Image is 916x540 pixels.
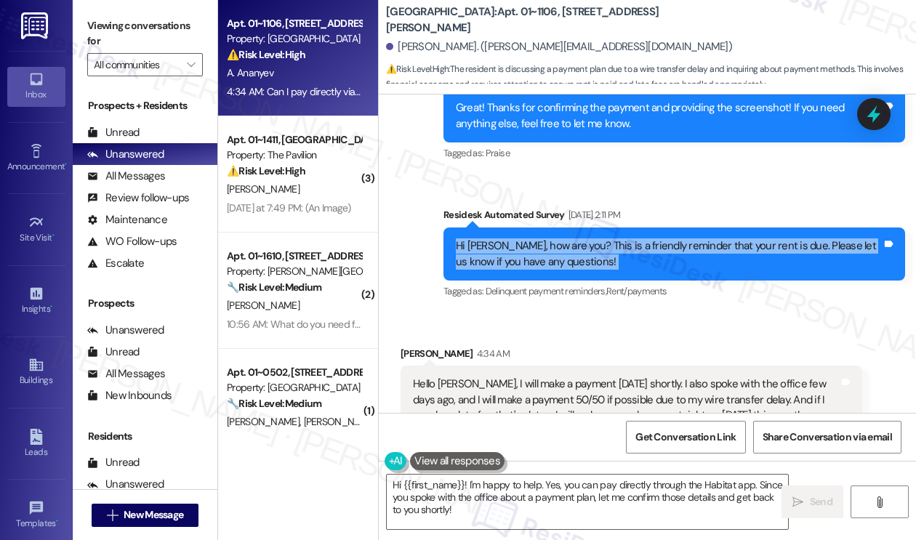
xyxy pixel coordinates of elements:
[387,475,788,529] textarea: Hi {{first_name}}! I'm happy to help. Yes, you can pay directly through the Habitat app. Since yo...
[227,148,361,163] div: Property: The Pavilion
[763,430,892,445] span: Share Conversation via email
[227,380,361,395] div: Property: [GEOGRAPHIC_DATA]
[753,421,901,454] button: Share Conversation via email
[227,264,361,279] div: Property: [PERSON_NAME][GEOGRAPHIC_DATA]
[187,59,195,70] i: 
[87,15,203,53] label: Viewing conversations for
[87,125,140,140] div: Unread
[227,318,389,331] div: 10:56 AM: What do you need from us?
[92,504,199,527] button: New Message
[386,39,732,55] div: [PERSON_NAME]. ([PERSON_NAME][EMAIL_ADDRESS][DOMAIN_NAME])
[874,496,885,508] i: 
[227,31,361,47] div: Property: [GEOGRAPHIC_DATA]
[87,455,140,470] div: Unread
[456,238,882,270] div: Hi [PERSON_NAME], how are you? This is a friendly reminder that your rent is due. Please let us k...
[87,190,189,206] div: Review follow-ups
[7,281,65,321] a: Insights •
[227,365,361,380] div: Apt. 01~0502, [STREET_ADDRESS][GEOGRAPHIC_DATA][US_STATE][STREET_ADDRESS]
[7,352,65,392] a: Buildings
[87,147,164,162] div: Unanswered
[386,62,916,93] span: : The resident is discussing a payment plan due to a wire transfer delay and inquiring about paym...
[443,281,905,302] div: Tagged as:
[87,169,165,184] div: All Messages
[87,212,167,227] div: Maintenance
[227,249,361,264] div: Apt. 01~1610, [STREET_ADDRESS][PERSON_NAME]
[227,66,273,79] span: A. Ananyev
[7,424,65,464] a: Leads
[782,485,843,518] button: Send
[386,63,449,75] strong: ⚠️ Risk Level: High
[792,496,803,508] i: 
[386,4,677,36] b: [GEOGRAPHIC_DATA]: Apt. 01~1106, [STREET_ADDRESS][PERSON_NAME]
[635,430,736,445] span: Get Conversation Link
[65,159,67,169] span: •
[87,256,144,271] div: Escalate
[456,100,882,132] div: Great! Thanks for confirming the payment and providing the screenshot! If you need anything else,...
[227,164,305,177] strong: ⚠️ Risk Level: High
[94,53,180,76] input: All communities
[304,415,377,428] span: [PERSON_NAME]
[50,302,52,312] span: •
[486,147,510,159] span: Praise
[87,234,177,249] div: WO Follow-ups
[7,496,65,535] a: Templates •
[227,281,321,294] strong: 🔧 Risk Level: Medium
[626,421,745,454] button: Get Conversation Link
[606,285,667,297] span: Rent/payments
[227,85,411,98] div: 4:34 AM: Can I pay directly via habitat app?
[413,376,839,423] div: Hello [PERSON_NAME], I will make a payment [DATE] shortly. I also spoke with the office few days ...
[87,323,164,338] div: Unanswered
[73,296,217,311] div: Prospects
[227,16,361,31] div: Apt. 01~1106, [STREET_ADDRESS][PERSON_NAME]
[443,142,905,164] div: Tagged as:
[473,346,510,361] div: 4:34 AM
[227,48,305,61] strong: ⚠️ Risk Level: High
[107,509,118,521] i: 
[52,230,55,241] span: •
[73,429,217,444] div: Residents
[227,132,361,148] div: Apt. 01~1411, [GEOGRAPHIC_DATA][PERSON_NAME]
[124,507,183,523] span: New Message
[73,98,217,113] div: Prospects + Residents
[87,388,172,403] div: New Inbounds
[87,344,140,360] div: Unread
[21,12,51,39] img: ResiDesk Logo
[443,207,905,227] div: Residesk Automated Survey
[565,207,621,222] div: [DATE] 2:11 PM
[227,299,300,312] span: [PERSON_NAME]
[227,397,321,410] strong: 🔧 Risk Level: Medium
[227,434,411,447] div: 9:44 AM: Things have been resolved thanks
[227,415,304,428] span: [PERSON_NAME]
[87,477,164,492] div: Unanswered
[7,210,65,249] a: Site Visit •
[227,201,351,214] div: [DATE] at 7:49 PM: (An Image)
[87,366,165,382] div: All Messages
[401,346,862,366] div: [PERSON_NAME]
[7,67,65,106] a: Inbox
[56,516,58,526] span: •
[486,285,606,297] span: Delinquent payment reminders ,
[227,182,300,196] span: [PERSON_NAME]
[810,494,832,509] span: Send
